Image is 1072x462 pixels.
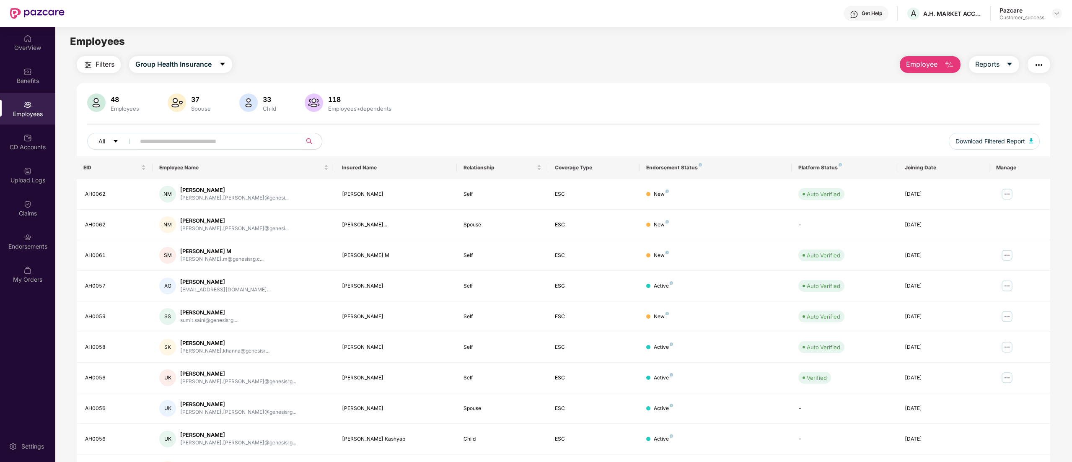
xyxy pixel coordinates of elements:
[9,442,17,451] img: svg+xml;base64,PHN2ZyBpZD0iU2V0dGluZy0yMHgyMCIgeG1sbnM9Imh0dHA6Ly93d3cudzMub3JnLzIwMDAvc3ZnIiB3aW...
[463,313,541,321] div: Self
[1029,138,1033,143] img: svg+xml;base64,PHN2ZyB4bWxucz0iaHR0cDovL3d3dy53My5vcmcvMjAwMC9zdmciIHhtbG5zOnhsaW5rPSJodHRwOi8vd3...
[969,56,1019,73] button: Reportscaret-down
[261,105,278,112] div: Child
[23,167,32,175] img: svg+xml;base64,PHN2ZyBpZD0iVXBsb2FkX0xvZ3MiIGRhdGEtbmFtZT0iVXBsb2FkIExvZ3MiIHhtbG5zPSJodHRwOi8vd3...
[555,221,633,229] div: ESC
[85,252,146,260] div: AH0061
[83,164,140,171] span: EID
[180,370,296,378] div: [PERSON_NAME]
[905,405,983,413] div: [DATE]
[862,10,882,17] div: Get Help
[911,8,917,18] span: A
[23,233,32,241] img: svg+xml;base64,PHN2ZyBpZD0iRW5kb3JzZW1lbnRzIiB4bWxucz0iaHR0cDovL3d3dy53My5vcmcvMjAwMC9zdmciIHdpZH...
[949,133,1040,150] button: Download Filtered Report
[301,138,318,145] span: search
[180,408,296,416] div: [PERSON_NAME].[PERSON_NAME]@genesisrg...
[180,186,289,194] div: [PERSON_NAME]
[113,138,119,145] span: caret-down
[180,400,296,408] div: [PERSON_NAME]
[555,190,633,198] div: ESC
[159,164,322,171] span: Employee Name
[326,95,393,104] div: 118
[792,393,898,424] td: -
[850,10,858,18] img: svg+xml;base64,PHN2ZyBpZD0iSGVscC0zMngzMiIgeG1sbnM9Imh0dHA6Ly93d3cudzMub3JnLzIwMDAvc3ZnIiB3aWR0aD...
[77,56,121,73] button: Filters
[342,374,450,382] div: [PERSON_NAME]
[999,6,1044,14] div: Pazcare
[159,216,176,233] div: NM
[463,164,535,171] span: Relationship
[792,424,898,454] td: -
[305,93,323,112] img: svg+xml;base64,PHN2ZyB4bWxucz0iaHR0cDovL3d3dy53My5vcmcvMjAwMC9zdmciIHhtbG5zOnhsaW5rPSJodHRwOi8vd3...
[654,435,673,443] div: Active
[335,156,457,179] th: Insured Name
[463,252,541,260] div: Self
[905,190,983,198] div: [DATE]
[129,56,232,73] button: Group Health Insurancecaret-down
[1000,187,1014,201] img: manageButton
[1000,279,1014,293] img: manageButton
[1006,61,1013,68] span: caret-down
[109,105,141,112] div: Employees
[342,282,450,290] div: [PERSON_NAME]
[85,190,146,198] div: AH0062
[180,217,289,225] div: [PERSON_NAME]
[342,405,450,413] div: [PERSON_NAME]
[1000,249,1014,262] img: manageButton
[159,431,176,447] div: UK
[23,101,32,109] img: svg+xml;base64,PHN2ZyBpZD0iRW1wbG95ZWVzIiB4bWxucz0iaHR0cDovL3d3dy53My5vcmcvMjAwMC9zdmciIHdpZHRoPS...
[670,404,673,407] img: svg+xml;base64,PHN2ZyB4bWxucz0iaHR0cDovL3d3dy53My5vcmcvMjAwMC9zdmciIHdpZHRoPSI4IiBoZWlnaHQ9IjgiIH...
[463,435,541,443] div: Child
[463,190,541,198] div: Self
[670,343,673,346] img: svg+xml;base64,PHN2ZyB4bWxucz0iaHR0cDovL3d3dy53My5vcmcvMjAwMC9zdmciIHdpZHRoPSI4IiBoZWlnaHQ9IjgiIH...
[654,374,673,382] div: Active
[1000,310,1014,323] img: manageButton
[1054,10,1060,17] img: svg+xml;base64,PHN2ZyBpZD0iRHJvcGRvd24tMzJ4MzIiIHhtbG5zPSJodHRwOi8vd3d3LnczLm9yZy8yMDAwL3N2ZyIgd2...
[905,221,983,229] div: [DATE]
[463,405,541,413] div: Spouse
[905,313,983,321] div: [DATE]
[85,343,146,351] div: AH0058
[463,343,541,351] div: Self
[85,282,146,290] div: AH0057
[342,252,450,260] div: [PERSON_NAME] M
[555,252,633,260] div: ESC
[699,163,702,166] img: svg+xml;base64,PHN2ZyB4bWxucz0iaHR0cDovL3d3dy53My5vcmcvMjAwMC9zdmciIHdpZHRoPSI4IiBoZWlnaHQ9IjgiIH...
[180,317,238,324] div: sumit.saini@genesisrg....
[219,61,226,68] span: caret-down
[342,221,450,229] div: [PERSON_NAME]...
[654,190,669,198] div: New
[457,156,548,179] th: Relationship
[555,435,633,443] div: ESC
[463,374,541,382] div: Self
[807,343,840,351] div: Auto Verified
[98,137,105,146] span: All
[342,435,450,443] div: [PERSON_NAME] Kashyap
[839,163,842,166] img: svg+xml;base64,PHN2ZyB4bWxucz0iaHR0cDovL3d3dy53My5vcmcvMjAwMC9zdmciIHdpZHRoPSI4IiBoZWlnaHQ9IjgiIH...
[905,282,983,290] div: [DATE]
[900,56,961,73] button: Employee
[85,313,146,321] div: AH0059
[548,156,640,179] th: Coverage Type
[85,435,146,443] div: AH0056
[159,186,176,202] div: NM
[180,225,289,233] div: [PERSON_NAME].[PERSON_NAME]@genesi...
[807,251,840,260] div: Auto Verified
[153,156,335,179] th: Employee Name
[180,278,271,286] div: [PERSON_NAME]
[1034,60,1044,70] img: svg+xml;base64,PHN2ZyB4bWxucz0iaHR0cDovL3d3dy53My5vcmcvMjAwMC9zdmciIHdpZHRoPSIyNCIgaGVpZ2h0PSIyNC...
[555,374,633,382] div: ESC
[70,35,125,47] span: Employees
[83,60,93,70] img: svg+xml;base64,PHN2ZyB4bWxucz0iaHR0cDovL3d3dy53My5vcmcvMjAwMC9zdmciIHdpZHRoPSIyNCIgaGVpZ2h0PSIyNC...
[665,312,669,315] img: svg+xml;base64,PHN2ZyB4bWxucz0iaHR0cDovL3d3dy53My5vcmcvMjAwMC9zdmciIHdpZHRoPSI4IiBoZWlnaHQ9IjgiIH...
[1000,340,1014,354] img: manageButton
[654,313,669,321] div: New
[180,347,269,355] div: [PERSON_NAME].khanna@genesisr...
[180,194,289,202] div: [PERSON_NAME].[PERSON_NAME]@genesi...
[905,435,983,443] div: [DATE]
[180,247,264,255] div: [PERSON_NAME] M
[670,281,673,285] img: svg+xml;base64,PHN2ZyB4bWxucz0iaHR0cDovL3d3dy53My5vcmcvMjAwMC9zdmciIHdpZHRoPSI4IiBoZWlnaHQ9IjgiIH...
[342,313,450,321] div: [PERSON_NAME]
[23,266,32,275] img: svg+xml;base64,PHN2ZyBpZD0iTXlfT3JkZXJzIiBkYXRhLW5hbWU9Ik15IE9yZGVycyIgeG1sbnM9Imh0dHA6Ly93d3cudz...
[898,156,989,179] th: Joining Date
